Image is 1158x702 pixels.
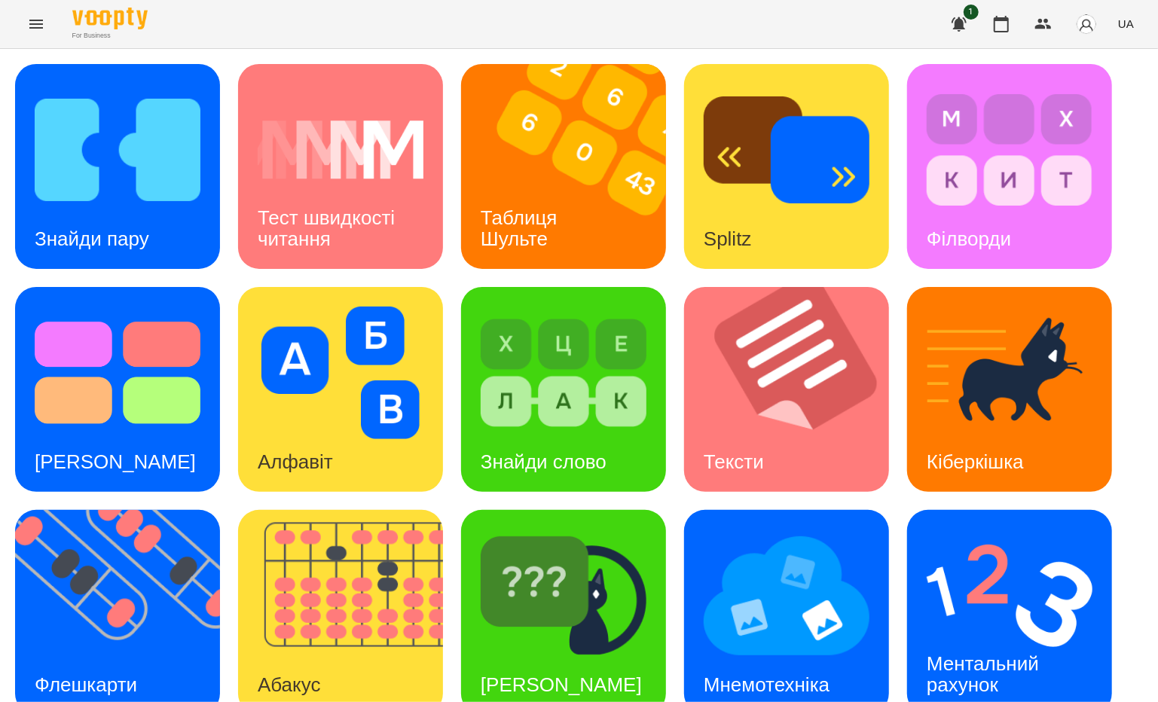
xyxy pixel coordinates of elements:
a: АлфавітАлфавіт [238,287,443,492]
img: Splitz [704,84,869,216]
h3: Знайди пару [35,227,149,250]
img: Знайди Кіберкішку [481,530,646,662]
img: Алфавіт [258,307,423,439]
img: Кіберкішка [927,307,1092,439]
h3: Ментальний рахунок [927,652,1044,695]
img: Тест Струпа [35,307,200,439]
img: Таблиця Шульте [461,64,685,269]
a: Знайди словоЗнайди слово [461,287,666,492]
a: SplitzSplitz [684,64,889,269]
h3: Тексти [704,450,764,473]
h3: Абакус [258,673,320,696]
img: Ментальний рахунок [927,530,1092,662]
a: Тест швидкості читанняТест швидкості читання [238,64,443,269]
img: Тексти [684,287,908,492]
img: Філворди [927,84,1092,216]
button: UA [1112,10,1140,38]
img: Знайди пару [35,84,200,216]
button: Menu [18,6,54,42]
a: ФілвордиФілворди [907,64,1112,269]
h3: Кіберкішка [927,450,1024,473]
h3: Флешкарти [35,673,137,696]
img: Voopty Logo [72,8,148,29]
h3: [PERSON_NAME] [481,673,642,696]
span: UA [1118,16,1134,32]
img: avatar_s.png [1076,14,1097,35]
h3: Знайди слово [481,450,606,473]
h3: Splitz [704,227,752,250]
h3: Тест швидкості читання [258,206,400,249]
h3: Таблиця Шульте [481,206,563,249]
h3: [PERSON_NAME] [35,450,196,473]
h3: Алфавіт [258,450,333,473]
span: For Business [72,31,148,41]
img: Знайди слово [481,307,646,439]
a: Знайди паруЗнайди пару [15,64,220,269]
span: 1 [964,5,979,20]
a: КіберкішкаКіберкішка [907,287,1112,492]
h3: Мнемотехніка [704,673,830,696]
img: Мнемотехніка [704,530,869,662]
img: Тест швидкості читання [258,84,423,216]
a: Таблиця ШультеТаблиця Шульте [461,64,666,269]
a: ТекстиТексти [684,287,889,492]
h3: Філворди [927,227,1011,250]
a: Тест Струпа[PERSON_NAME] [15,287,220,492]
